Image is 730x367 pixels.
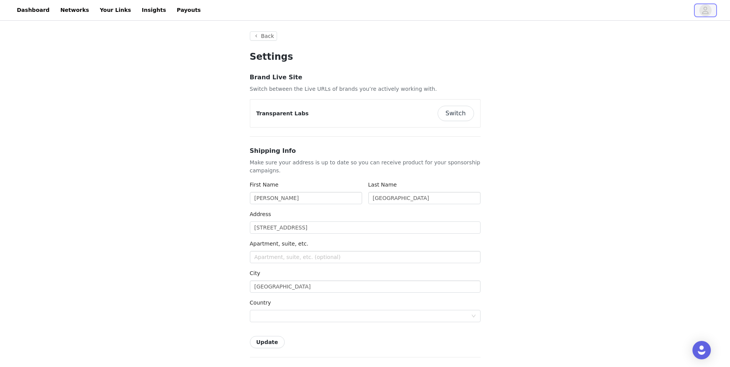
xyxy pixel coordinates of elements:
[471,314,476,319] i: icon: down
[692,341,711,359] div: Open Intercom Messenger
[256,110,309,118] p: Transparent Labs
[95,2,136,19] a: Your Links
[250,221,481,234] input: Address
[368,182,397,188] label: Last Name
[172,2,205,19] a: Payouts
[250,146,481,156] h3: Shipping Info
[250,211,271,217] label: Address
[250,300,271,306] label: Country
[56,2,94,19] a: Networks
[250,241,308,247] label: Apartment, suite, etc.
[250,50,481,64] h1: Settings
[250,31,277,41] button: Back
[250,182,279,188] label: First Name
[250,270,260,276] label: City
[250,159,481,175] p: Make sure your address is up to date so you can receive product for your sponsorship campaigns.
[250,280,481,293] input: City
[250,251,481,263] input: Apartment, suite, etc. (optional)
[137,2,171,19] a: Insights
[250,73,481,82] h3: Brand Live Site
[250,336,285,348] button: Update
[702,4,709,16] div: avatar
[12,2,54,19] a: Dashboard
[250,85,481,93] p: Switch between the Live URLs of brands you’re actively working with.
[438,106,474,121] button: Switch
